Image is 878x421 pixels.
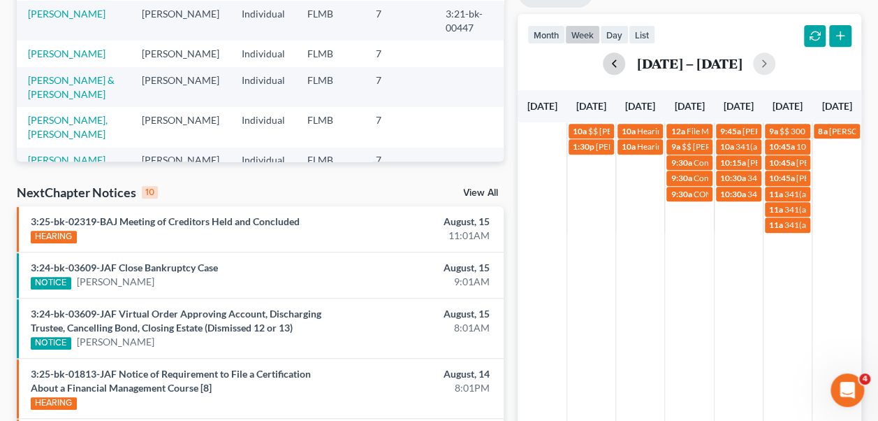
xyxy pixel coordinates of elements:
[365,67,434,107] td: 7
[565,25,600,44] button: week
[231,67,296,107] td: Individual
[724,100,754,112] span: [DATE]
[346,275,490,289] div: 9:01AM
[296,107,365,147] td: FLMB
[28,114,108,140] a: [PERSON_NAME], [PERSON_NAME]
[296,1,365,41] td: FLMB
[693,173,851,183] span: Confirmation hearing for [PERSON_NAME]
[365,41,434,66] td: 7
[622,126,636,136] span: 10a
[573,126,587,136] span: 10a
[231,148,296,173] td: Individual
[596,141,803,152] span: [PERSON_NAME] [EMAIL_ADDRESS][DOMAIN_NAME]
[625,100,655,112] span: [DATE]
[31,397,77,410] div: HEARING
[131,1,231,41] td: [PERSON_NAME]
[573,141,594,152] span: 1:30p
[588,126,686,136] span: $$ [PERSON_NAME] $400
[346,261,490,275] div: August, 15
[671,189,692,199] span: 9:30a
[527,25,565,44] button: month
[346,307,490,321] div: August, 15
[434,1,504,41] td: 3:21-bk-00447
[31,231,77,243] div: HEARING
[769,204,783,215] span: 11a
[769,220,783,230] span: 11a
[622,141,636,152] span: 10a
[231,107,296,147] td: Individual
[31,215,300,227] a: 3:25-bk-02319-BAJ Meeting of Creditors Held and Concluded
[527,100,557,112] span: [DATE]
[77,335,154,349] a: [PERSON_NAME]
[720,126,741,136] span: 9:45a
[600,25,629,44] button: day
[296,67,365,107] td: FLMB
[859,373,870,385] span: 4
[31,368,311,394] a: 3:25-bk-01813-JAF Notice of Requirement to File a Certification About a Financial Management Cour...
[769,173,795,183] span: 10:45a
[821,100,851,112] span: [DATE]
[346,321,490,335] div: 8:01AM
[28,74,115,100] a: [PERSON_NAME] & [PERSON_NAME]
[346,215,490,229] div: August, 15
[671,157,692,168] span: 9:30a
[28,154,105,166] a: [PERSON_NAME]
[365,148,434,173] td: 7
[231,1,296,41] td: Individual
[720,173,746,183] span: 10:30a
[720,141,734,152] span: 10a
[671,173,692,183] span: 9:30a
[131,107,231,147] td: [PERSON_NAME]
[629,25,655,44] button: list
[31,337,71,350] div: NOTICE
[769,157,795,168] span: 10:45a
[31,262,218,273] a: 3:24-bk-03609-JAF Close Bankruptcy Case
[296,41,365,66] td: FLMB
[720,189,746,199] span: 10:30a
[769,126,778,136] span: 9a
[131,148,231,173] td: [PERSON_NAME]
[773,100,803,112] span: [DATE]
[77,275,154,289] a: [PERSON_NAME]
[818,126,827,136] span: 8a
[769,141,795,152] span: 10:45a
[31,277,71,290] div: NOTICE
[28,48,105,59] a: [PERSON_NAME]
[231,41,296,66] td: Individual
[831,373,864,407] iframe: Intercom live chat
[296,148,365,173] td: FLMB
[365,107,434,147] td: 7
[671,126,685,136] span: 12a
[686,126,836,136] span: File MET for payments-[PERSON_NAME]
[769,189,783,199] span: 11a
[346,229,490,243] div: 11:01AM
[28,8,105,20] a: [PERSON_NAME]
[681,141,840,152] span: $$ [PERSON_NAME] owes a check $375.00
[576,100,606,112] span: [DATE]
[674,100,704,112] span: [DATE]
[346,367,490,381] div: August, 14
[736,141,870,152] span: 341(a) meeting for [PERSON_NAME]
[31,308,321,334] a: 3:24-bk-03609-JAF Virtual Order Approving Account, Discharging Trustee, Cancelling Bond, Closing ...
[636,56,742,71] h2: [DATE] – [DATE]
[131,67,231,107] td: [PERSON_NAME]
[693,157,851,168] span: Confirmation hearing for [PERSON_NAME]
[346,381,490,395] div: 8:01PM
[720,157,746,168] span: 10:15a
[142,186,158,199] div: 10
[131,41,231,66] td: [PERSON_NAME]
[693,189,876,199] span: CONFIRMATION HEARING for [PERSON_NAME]
[17,184,158,201] div: NextChapter Notices
[365,1,434,41] td: 7
[463,188,498,198] a: View All
[671,141,680,152] span: 9a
